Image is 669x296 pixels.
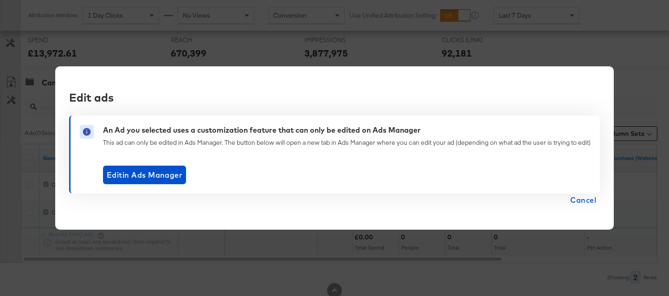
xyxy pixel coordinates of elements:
div: This ad can only be edited in Ads Manager. The button below will open a new tab in Ads Manager wh... [103,138,591,147]
span: Cancel [570,193,596,206]
div: Edit ads [69,90,593,105]
button: Cancel [566,193,600,206]
span: Edit in Ads Manager [107,168,182,181]
button: Editin Ads Manager [103,166,186,184]
div: An Ad you selected uses a customization feature that can only be edited on Ads Manager [103,125,421,135]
